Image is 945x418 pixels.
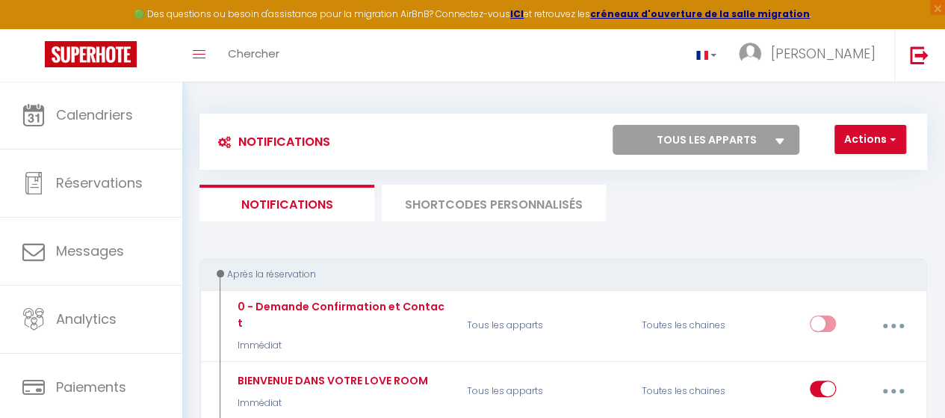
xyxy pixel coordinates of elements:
[382,185,606,221] li: SHORTCODES PERSONNALISÉS
[590,7,810,20] a: créneaux d'ouverture de la salle migration
[199,185,374,221] li: Notifications
[217,29,291,82] a: Chercher
[632,298,749,353] div: Toutes les chaines
[228,46,279,61] span: Chercher
[234,372,428,389] div: BIENVENUE DANS VOTRE LOVE ROOM
[56,242,124,260] span: Messages
[56,173,143,192] span: Réservations
[234,298,447,331] div: 0 - Demande Confirmation et Contact
[834,125,906,155] button: Actions
[56,310,117,328] span: Analytics
[728,29,894,82] a: ... [PERSON_NAME]
[211,125,330,159] h3: Notifications
[45,41,137,67] img: Super Booking
[234,339,447,353] p: Immédiat
[510,7,524,20] a: ICI
[771,44,876,63] span: [PERSON_NAME]
[910,46,929,64] img: logout
[214,268,899,282] div: Après la réservation
[56,105,133,124] span: Calendriers
[12,6,57,51] button: Ouvrir le widget de chat LiveChat
[457,369,632,413] p: Tous les apparts
[739,43,761,65] img: ...
[56,378,126,396] span: Paiements
[234,396,428,411] p: Immédiat
[457,298,632,353] p: Tous les apparts
[632,369,749,413] div: Toutes les chaines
